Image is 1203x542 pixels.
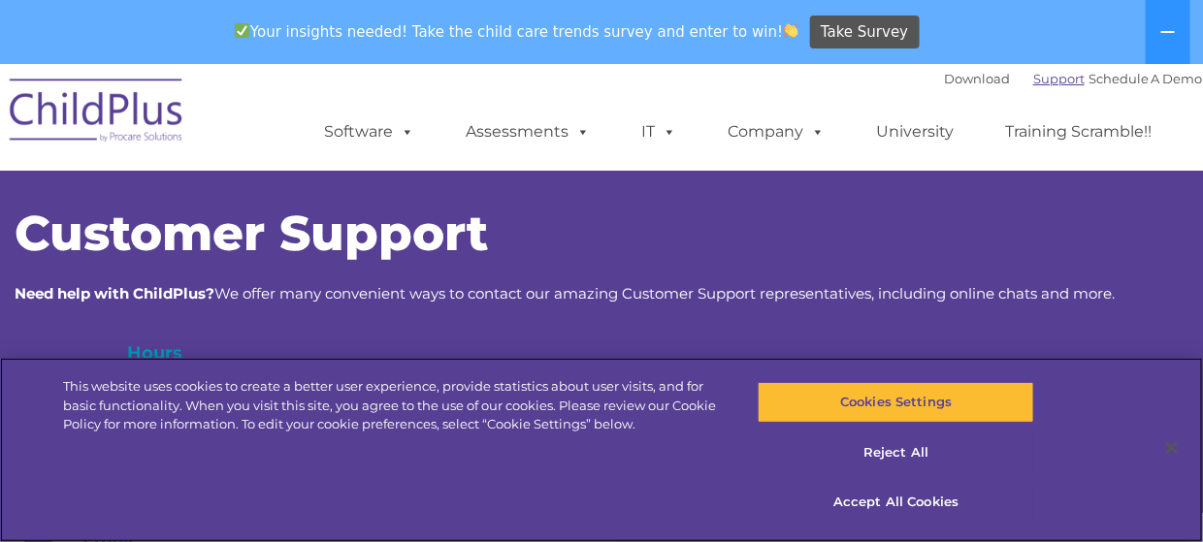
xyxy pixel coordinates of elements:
[63,377,722,434] div: This website uses cookies to create a better user experience, provide statistics about user visit...
[944,71,1010,86] a: Download
[305,112,434,151] a: Software
[810,16,920,49] a: Take Survey
[1089,71,1203,86] a: Schedule A Demo
[944,71,1203,86] font: |
[226,13,807,50] span: Your insights needed! Take the child care trends survey and enter to win!
[784,23,798,38] img: 👏
[446,112,609,151] a: Assessments
[15,204,488,263] span: Customer Support
[986,112,1171,151] a: Training Scramble!!
[758,482,1034,523] button: Accept All Cookies
[758,432,1034,473] button: Reject All
[758,382,1034,423] button: Cookies Settings
[821,16,908,49] span: Take Survey
[1151,427,1193,469] button: Close
[857,112,973,151] a: University
[235,23,249,38] img: ✅
[15,284,214,303] strong: Need help with ChildPlus?
[708,112,844,151] a: Company
[622,112,696,151] a: IT
[1033,71,1085,86] a: Support
[15,284,1115,303] span: We offer many convenient ways to contact our amazing Customer Support representatives, including ...
[127,339,333,367] h4: Hours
